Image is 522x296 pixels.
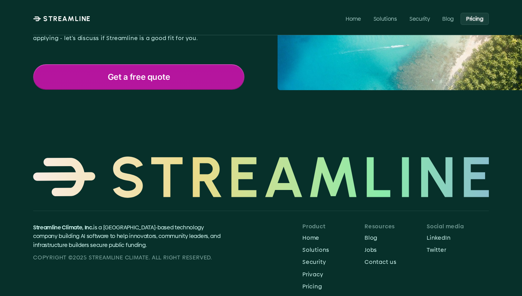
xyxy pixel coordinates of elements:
a: Pricing [302,281,365,292]
a: Blog [437,12,460,25]
a: Security [404,12,435,25]
p: Security [409,15,430,22]
p: Blog [443,15,454,22]
a: Security [302,257,365,267]
p: Product [302,223,365,230]
p: Blog [365,235,427,241]
p: Pricing [466,15,483,22]
a: Home [302,232,365,243]
p: LinkedIn [427,235,489,241]
p: Home [302,235,365,241]
p: Privacy [302,271,365,278]
a: Contact us [365,257,427,267]
a: Jobs [365,245,427,255]
p: Home [346,15,361,22]
a: LinkedIn [427,232,489,243]
p: Get a free quote [108,73,170,82]
p: Jobs [365,247,427,253]
a: Pricing [461,12,489,25]
p: Pricing [302,283,365,290]
p: Copyright ©2025 Streamline CLIMATE. all right reserved. [33,253,228,262]
a: Twitter [427,245,489,255]
p: STREAMLINE [43,15,91,23]
p: Resources [365,223,427,230]
p: Twitter [427,247,489,253]
span: Streamline Climate, Inc. [33,223,93,231]
p: is a [GEOGRAPHIC_DATA]-based technology company building AI software to help innovators, communit... [33,223,228,250]
p: Solutions [302,247,365,253]
p: Contact us [365,259,427,265]
a: Home [340,12,367,25]
p: Solutions [374,15,397,22]
p: Social media [427,223,489,230]
a: Privacy [302,269,365,280]
p: Security [302,259,365,265]
a: STREAMLINE [33,15,91,23]
a: Get a free quote [33,64,244,90]
a: Blog [365,232,427,243]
